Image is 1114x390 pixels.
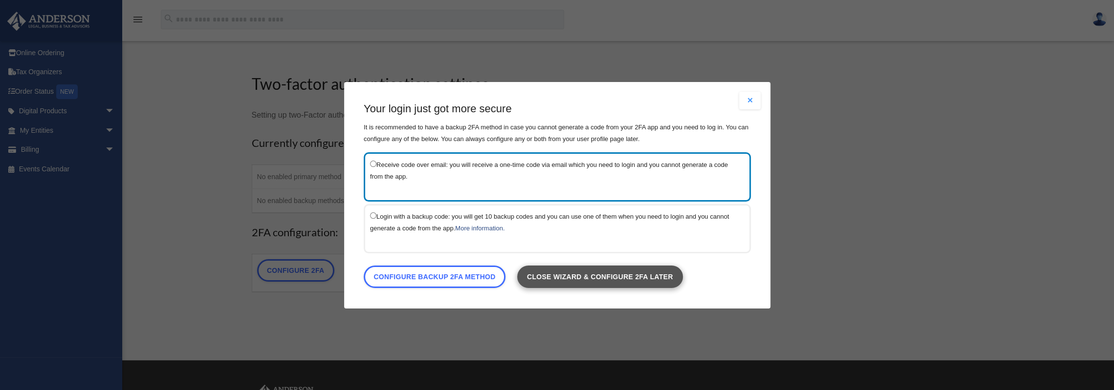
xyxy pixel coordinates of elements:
[370,212,376,218] input: Login with a backup code: you will get 10 backup codes and you can use one of them when you need ...
[370,160,376,166] input: Receive code over email: you will receive a one-time code via email which you need to login and y...
[370,158,735,182] label: Receive code over email: you will receive a one-time code via email which you need to login and y...
[364,265,505,287] a: Configure backup 2FA method
[739,92,761,109] button: Close modal
[517,265,682,287] a: Close wizard & configure 2FA later
[364,121,751,144] p: It is recommended to have a backup 2FA method in case you cannot generate a code from your 2FA ap...
[364,102,751,117] h3: Your login just got more secure
[455,224,504,231] a: More information.
[370,210,735,234] label: Login with a backup code: you will get 10 backup codes and you can use one of them when you need ...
